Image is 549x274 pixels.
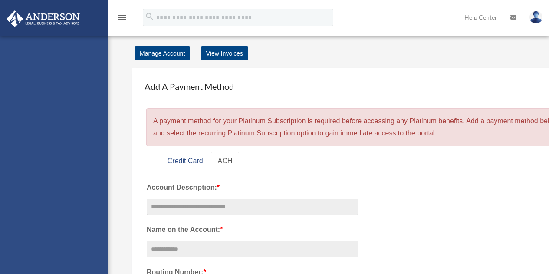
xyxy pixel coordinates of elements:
[147,224,358,236] label: Name on the Account:
[117,12,128,23] i: menu
[145,12,155,21] i: search
[201,46,248,60] a: View Invoices
[211,152,240,171] a: ACH
[529,11,542,23] img: User Pic
[117,15,128,23] a: menu
[161,152,210,171] a: Credit Card
[135,46,190,60] a: Manage Account
[4,10,82,27] img: Anderson Advisors Platinum Portal
[147,182,358,194] label: Account Description:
